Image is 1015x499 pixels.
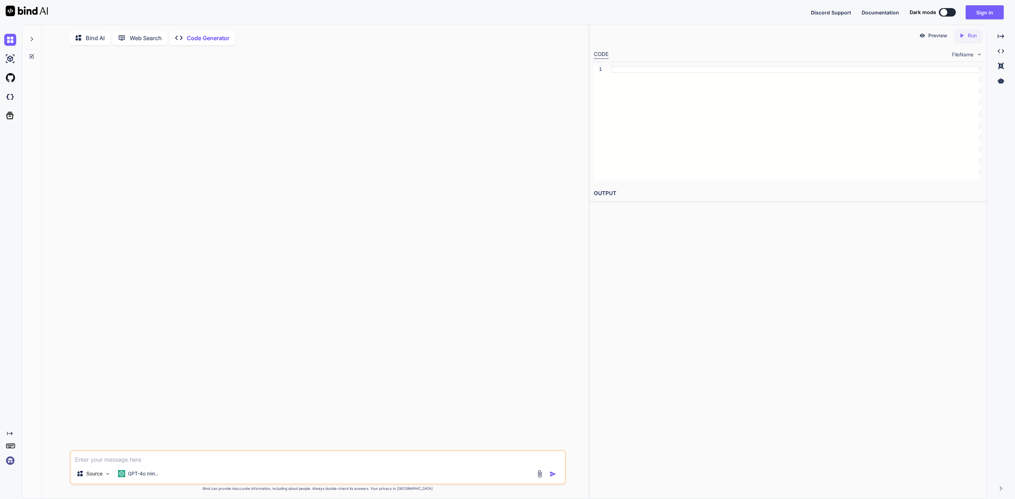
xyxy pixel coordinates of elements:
button: Discord Support [811,9,851,16]
p: Code Generator [187,34,229,42]
p: Bind AI [86,34,105,42]
img: ai-studio [4,53,16,65]
span: FileName [952,51,973,58]
p: Preview [928,32,947,39]
h2: OUTPUT [590,185,986,202]
button: Documentation [862,9,899,16]
img: darkCloudIdeIcon [4,91,16,103]
img: GPT-4o mini [118,470,125,477]
img: icon [549,470,556,478]
img: Bind AI [6,6,48,16]
span: Documentation [862,10,899,15]
p: Web Search [130,34,162,42]
div: CODE [594,50,609,59]
img: attachment [536,470,544,478]
img: Pick Models [105,471,111,477]
img: chevron down [976,51,982,57]
span: Dark mode [910,9,936,16]
img: preview [919,32,925,39]
p: Run [968,32,977,39]
img: chat [4,34,16,46]
span: Discord Support [811,10,851,15]
div: 1 [594,66,602,73]
p: Source [86,470,103,477]
p: GPT-4o min.. [128,470,158,477]
p: Bind can provide inaccurate information, including about people. Always double-check its answers.... [70,486,566,491]
img: signin [4,455,16,467]
img: githubLight [4,72,16,84]
button: Sign in [966,5,1004,19]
